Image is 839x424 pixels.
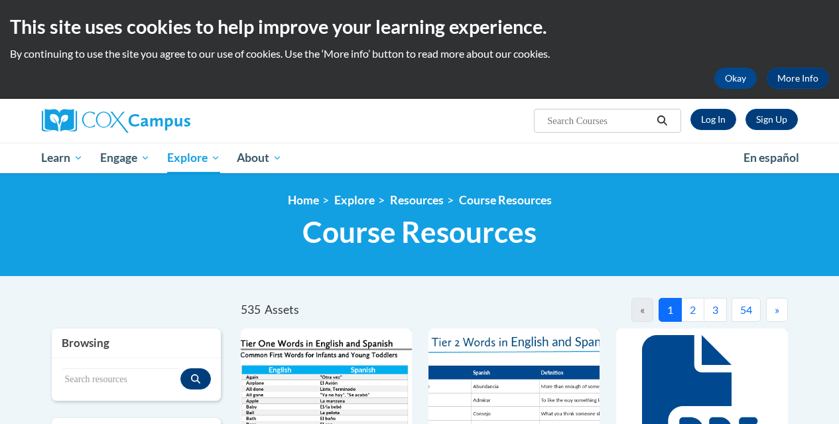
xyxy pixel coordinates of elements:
[690,109,736,130] a: Log In
[767,68,829,89] a: More Info
[732,298,761,322] button: 54
[514,298,788,322] nav: Pagination Navigation
[743,151,799,165] span: En español
[652,113,672,129] button: Search
[92,143,159,173] a: Engage
[159,143,229,173] a: Explore
[42,109,281,133] a: Cox Campus
[62,368,180,391] input: Search resources
[228,143,290,173] a: About
[390,193,444,207] a: Resources
[62,335,211,351] h3: Browsing
[546,113,652,129] input: Search Courses
[100,150,150,166] span: Engage
[735,144,808,172] a: En español
[10,46,829,61] p: By continuing to use the site you agree to our use of cookies. Use the ‘More info’ button to read...
[180,368,211,389] button: Search resources
[704,298,727,322] button: 3
[237,150,282,166] span: About
[459,193,552,207] a: Course Resources
[681,298,704,322] button: 2
[241,303,261,317] span: 535
[745,109,798,130] a: Register
[265,303,299,317] span: Assets
[288,193,319,207] a: Home
[167,150,220,166] span: Explore
[41,150,83,166] span: Learn
[32,143,808,173] div: Main menu
[659,298,682,322] button: 1
[302,214,537,249] span: Course Resources
[766,298,788,322] button: Next
[33,143,92,173] a: Learn
[10,13,829,40] h2: This site uses cookies to help improve your learning experience.
[775,303,779,316] span: »
[334,193,375,207] a: Explore
[714,68,757,89] button: Okay
[42,109,190,133] img: Cox Campus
